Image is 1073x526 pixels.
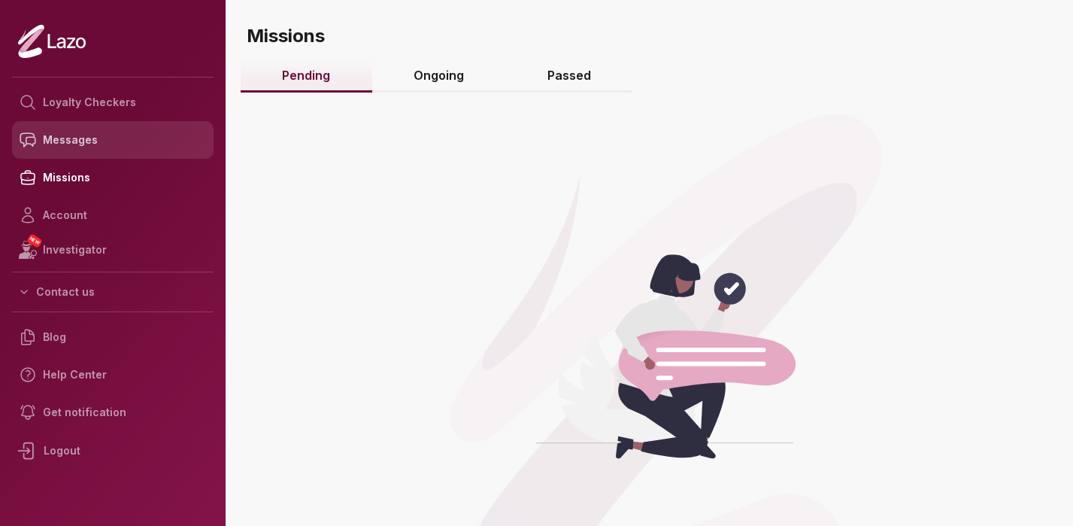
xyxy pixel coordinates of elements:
[12,356,214,394] a: Help Center
[12,84,214,121] a: Loyalty Checkers
[241,60,372,93] a: Pending
[505,60,632,93] a: Passed
[12,394,214,431] a: Get notification
[12,159,214,196] a: Missions
[12,234,214,266] a: NEWInvestigator
[372,60,506,93] a: Ongoing
[12,278,214,306] button: Contact us
[12,431,214,470] div: Logout
[12,318,214,356] a: Blog
[12,121,214,159] a: Messages
[12,196,214,234] a: Account
[26,233,43,248] span: NEW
